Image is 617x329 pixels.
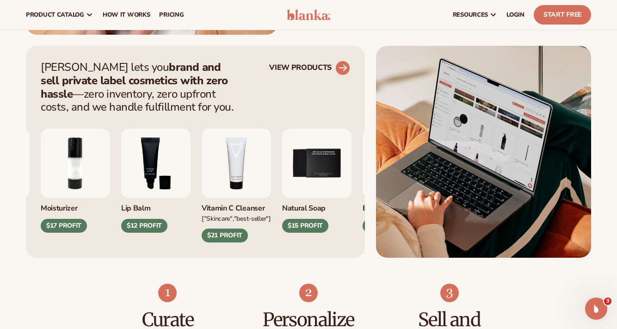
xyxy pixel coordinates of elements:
div: ["Skincare","Best-seller"] [202,213,271,223]
div: 6 / 9 [363,129,432,233]
div: 4 / 9 [202,129,271,242]
img: Nature bar of soap. [282,129,352,198]
span: pricing [159,11,184,19]
div: Natural Soap [282,198,352,213]
a: Start Free [534,5,591,25]
div: Beard Wash [363,198,432,213]
span: 3 [604,298,611,305]
span: LOGIN [506,11,524,19]
span: product catalog [26,11,84,19]
div: Vitamin C Cleanser [202,198,271,213]
iframe: Intercom live chat [585,298,607,320]
img: Shopify Image 7 [158,284,177,302]
div: Moisturizer [41,198,110,213]
p: [PERSON_NAME] lets you —zero inventory, zero upfront costs, and we handle fulfillment for you. [41,61,240,114]
div: 2 / 9 [41,129,110,233]
img: Shopify Image 8 [299,284,318,302]
div: $10 PROFIT [363,219,409,233]
div: 3 / 9 [121,129,191,233]
img: logo [287,9,330,20]
img: Smoothing lip balm. [121,129,191,198]
a: VIEW PRODUCTS [269,61,350,75]
div: $12 PROFIT [121,219,167,233]
div: $15 PROFIT [282,219,328,233]
img: Foaming beard wash. [363,129,432,198]
div: $17 PROFIT [41,219,87,233]
div: $21 PROFIT [202,229,248,242]
div: 5 / 9 [282,129,352,233]
img: Shopify Image 9 [440,284,459,302]
strong: brand and sell private label cosmetics with zero hassle [41,60,228,101]
span: How It Works [103,11,150,19]
img: Vitamin c cleanser. [202,129,271,198]
img: Shopify Image 5 [376,46,591,258]
span: resources [453,11,488,19]
div: Lip Balm [121,198,191,213]
img: Moisturizing lotion. [41,129,110,198]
